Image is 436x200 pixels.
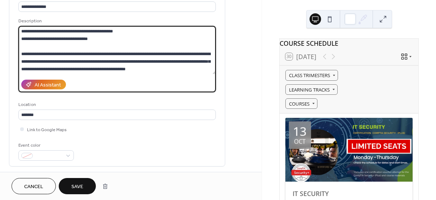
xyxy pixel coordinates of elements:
[18,142,72,149] div: Event color
[293,189,329,198] a: IT SECURITY
[293,125,307,137] div: 13
[27,126,67,134] span: Link to Google Maps
[24,183,43,191] span: Cancel
[71,183,83,191] span: Save
[294,139,306,145] div: Oct
[18,17,214,25] div: Description
[12,178,56,194] button: Cancel
[18,101,214,108] div: Location
[21,80,66,89] button: AI Assistant
[35,81,61,89] div: AI Assistant
[280,39,418,48] div: COURSE SCHEDULE
[59,178,96,194] button: Save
